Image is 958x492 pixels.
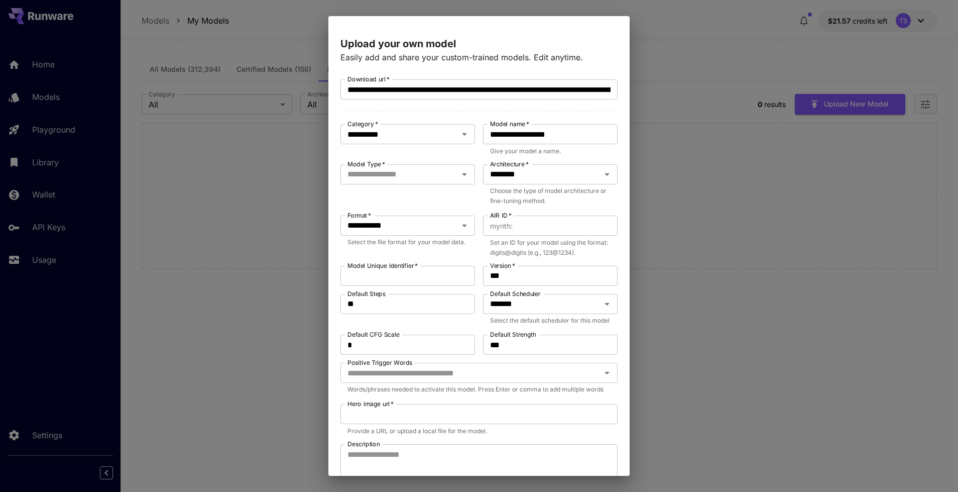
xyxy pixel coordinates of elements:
[490,316,611,326] p: Select the default scheduler for this model
[490,160,529,168] label: Architecture
[347,358,412,367] label: Positive Trigger Words
[490,120,529,128] label: Model name
[347,426,611,436] p: Provide a URL or upload a local file for the model.
[457,219,471,233] button: Open
[347,261,418,270] label: Model Unique Identifier
[600,167,614,181] button: Open
[347,400,394,408] label: Hero image url
[457,127,471,141] button: Open
[347,440,380,448] label: Description
[347,237,468,247] p: Select the file format for your model data.
[490,238,611,258] p: Set an ID for your model using the format: digits@digits (e.g., 123@1234).
[490,289,541,298] label: Default Scheduler
[490,186,611,206] p: Choose the type of model architecture or fine-tuning method.
[490,220,513,232] span: mynth :
[490,330,536,339] label: Default Strength
[457,167,471,181] button: Open
[347,120,378,128] label: Category
[340,51,618,63] p: Easily add and share your custom-trained models. Edit anytime.
[347,330,400,339] label: Default CFG Scale
[490,261,515,270] label: Version
[347,289,386,298] label: Default Steps
[340,36,618,51] p: Upload your own model
[347,75,390,83] label: Download url
[347,211,371,220] label: Format
[347,384,611,395] p: Words/phrases needed to activate this model. Press Enter or comma to add multiple words
[490,146,611,156] p: Give your model a name.
[600,297,614,311] button: Open
[600,366,614,380] button: Open
[347,160,385,168] label: Model Type
[490,211,512,220] label: AIR ID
